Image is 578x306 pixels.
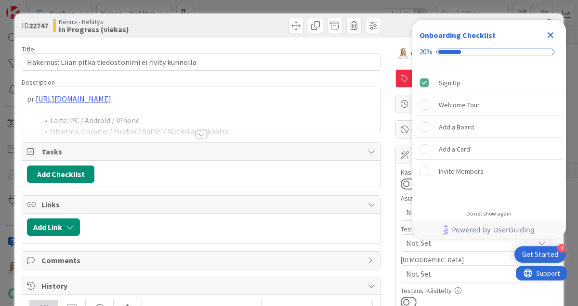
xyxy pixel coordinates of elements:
span: Not Set [406,206,534,218]
span: Support [20,1,44,13]
b: 22747 [29,21,48,30]
a: Powered by UserGuiding [417,221,561,239]
span: Kenno - Kehitys [59,18,129,25]
div: [DEMOGRAPHIC_DATA] [401,256,551,263]
div: Footer [412,221,566,239]
div: 20% [420,48,433,56]
div: Add a Board is incomplete. [416,116,562,138]
div: Testaus: Käsitelty [401,287,551,294]
div: Invite Members [439,166,484,177]
div: Open Get Started checklist, remaining modules: 4 [514,246,566,263]
div: Käsitelty suunnittelussa [401,169,551,176]
span: Links [41,199,363,210]
div: Invite Members is incomplete. [416,161,562,182]
div: Sign Up is complete. [416,72,562,93]
div: Welcome Tour is incomplete. [416,94,562,115]
span: Owner [411,48,433,59]
a: [URL][DOMAIN_NAME] [36,94,111,103]
div: Welcome Tour [439,99,480,111]
span: Description [22,78,55,87]
p: pr: [27,93,375,104]
div: Onboarding Checklist [420,29,496,41]
div: Get Started [522,250,558,259]
label: Title [22,45,34,53]
span: Comments [41,255,363,266]
span: Tasks [41,146,363,157]
span: Not Set [406,237,534,249]
b: In Progress (viekas) [59,25,129,33]
input: type card name here... [22,53,381,71]
div: 4 [557,244,566,253]
div: Checklist Container [412,20,566,239]
div: Checklist progress: 20% [420,48,558,56]
img: SL [397,48,409,59]
div: Add a Card is incomplete. [416,139,562,160]
div: Close Checklist [543,27,558,43]
div: Do not show again [466,210,512,217]
div: Asiakas [401,195,551,202]
div: Testaus [401,226,551,232]
div: Checklist items [412,68,566,204]
button: Add Checklist [27,166,94,183]
button: Add Link [27,218,80,236]
span: Powered by UserGuiding [452,224,535,236]
span: History [41,280,363,292]
div: Add a Board [439,121,474,133]
span: Not Set [406,268,534,280]
span: ID [22,20,48,31]
div: Add a Card [439,143,470,155]
div: Sign Up [439,77,460,89]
